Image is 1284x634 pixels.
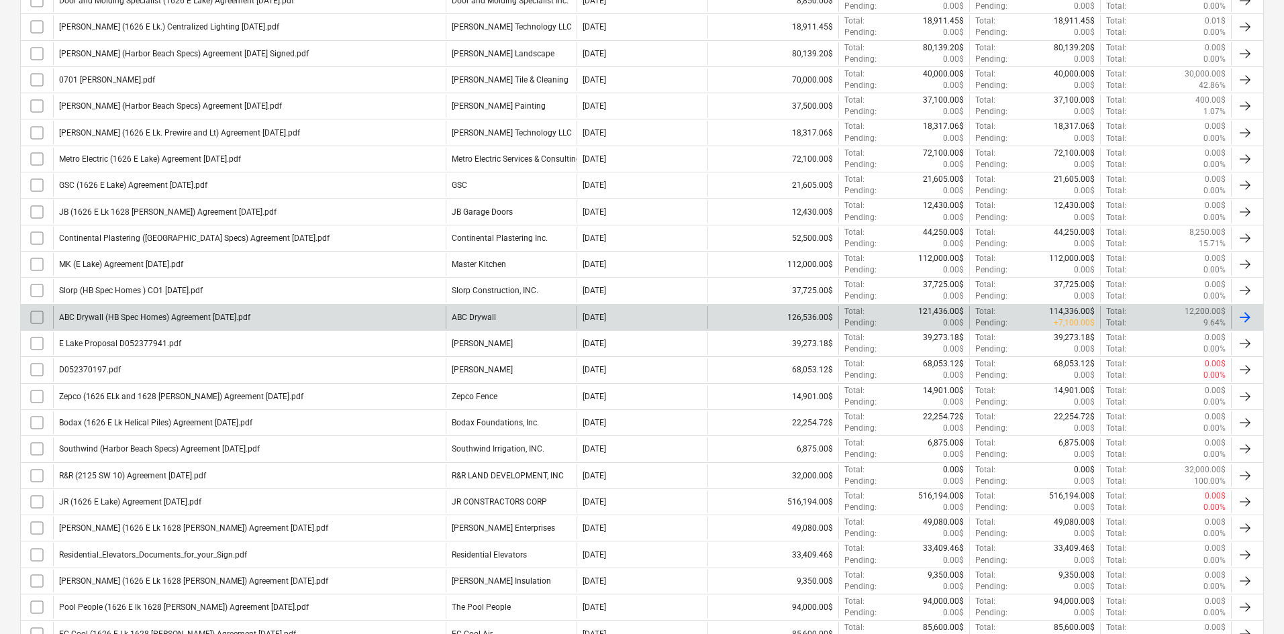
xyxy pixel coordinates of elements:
p: Pending : [975,423,1007,434]
p: Total : [1106,397,1126,408]
p: Total : [1106,121,1126,132]
p: 0.00$ [943,370,964,381]
p: Total : [1106,437,1126,449]
p: Pending : [844,370,877,381]
p: 6,875.00$ [1058,437,1095,449]
p: 0.00$ [943,185,964,197]
p: Pending : [844,476,877,487]
p: Pending : [844,317,877,329]
p: 1.07% [1203,106,1226,117]
div: Nieto Tile & Cleaning [452,75,569,85]
p: 516,194.00$ [918,490,964,502]
p: Total : [1106,423,1126,434]
p: Total : [1106,80,1126,91]
div: 37,725.00$ [707,279,838,302]
p: Total : [975,174,995,185]
p: Pending : [844,344,877,355]
p: 516,194.00$ [1049,490,1095,502]
div: Continental Plastering ([GEOGRAPHIC_DATA] Specs) Agreement [DATE].pdf [59,233,330,243]
p: 14,901.00$ [923,385,964,397]
p: 0.00$ [1205,411,1226,423]
p: 80,139.20$ [923,42,964,54]
p: 72,100.00$ [923,148,964,159]
div: Continental Plastering Inc. [452,233,548,243]
p: 22,254.72$ [1054,411,1095,423]
p: Total : [975,358,995,370]
p: 0.00% [1203,212,1226,223]
p: Pending : [844,54,877,65]
div: 72,100.00$ [707,148,838,170]
p: Total : [1106,306,1126,317]
p: Total : [1106,344,1126,355]
p: Pending : [844,133,877,144]
p: Total : [975,385,995,397]
div: [DATE] [583,180,606,190]
p: 0.00$ [943,212,964,223]
p: 22,254.72$ [923,411,964,423]
p: Total : [975,227,995,238]
p: 0.00% [1203,370,1226,381]
p: Total : [1106,159,1126,170]
p: Total : [1106,370,1126,381]
p: 44,250.00$ [923,227,964,238]
p: 0.00% [1203,54,1226,65]
div: 70,000.00$ [707,68,838,91]
p: Total : [1106,476,1126,487]
p: 37,725.00$ [923,279,964,290]
p: 0.00$ [1205,332,1226,344]
p: Pending : [844,80,877,91]
p: Pending : [844,212,877,223]
p: 21,605.00$ [1054,174,1095,185]
div: 68,053.12$ [707,358,838,381]
p: 9.64% [1203,317,1226,329]
div: 49,080.00$ [707,517,838,539]
p: Total : [1106,464,1126,476]
p: 39,273.18$ [923,332,964,344]
p: Pending : [975,238,1007,250]
p: 44,250.00$ [1054,227,1095,238]
p: Total : [844,148,865,159]
p: 0.00% [1203,264,1226,276]
p: 0.00$ [943,317,964,329]
p: 0.00$ [1074,185,1095,197]
p: 0.00% [1203,133,1226,144]
div: 18,911.45$ [707,15,838,38]
p: 0.00$ [1074,370,1095,381]
p: 112,000.00$ [1049,253,1095,264]
p: Total : [1106,133,1126,144]
div: R&R (2125 SW 10) Agreement [DATE].pdf [59,471,206,480]
div: MK (E Lake) Agreement [DATE].pdf [59,260,183,269]
p: Total : [1106,332,1126,344]
p: Total : [975,253,995,264]
p: Total : [1106,200,1126,211]
div: [PERSON_NAME] (Harbor Beach Specs) Agreement [DATE].pdf [59,101,282,111]
p: 0.00$ [1205,358,1226,370]
p: 0.00% [1203,185,1226,197]
p: 0.00% [1203,449,1226,460]
p: Pending : [975,159,1007,170]
p: 18,317.06$ [923,121,964,132]
p: 0.00$ [943,423,964,434]
p: 0.00$ [1205,437,1226,449]
p: Pending : [844,449,877,460]
div: [DATE] [583,101,606,111]
p: Total : [844,68,865,80]
p: Pending : [975,344,1007,355]
div: [DATE] [583,418,606,427]
p: Total : [1106,264,1126,276]
p: 0.00$ [1074,27,1095,38]
p: 0.00$ [943,264,964,276]
div: [DATE] [583,286,606,295]
p: Total : [975,279,995,290]
p: Total : [975,121,995,132]
p: 0.00$ [1205,121,1226,132]
div: Dixie Landscape [452,49,554,58]
p: Pending : [975,449,1007,460]
p: 112,000.00$ [918,253,964,264]
div: 80,139.20$ [707,42,838,65]
p: Total : [1106,185,1126,197]
p: 0.00$ [1205,279,1226,290]
p: Total : [844,411,865,423]
p: Total : [844,306,865,317]
p: 14,901.00$ [1054,385,1095,397]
